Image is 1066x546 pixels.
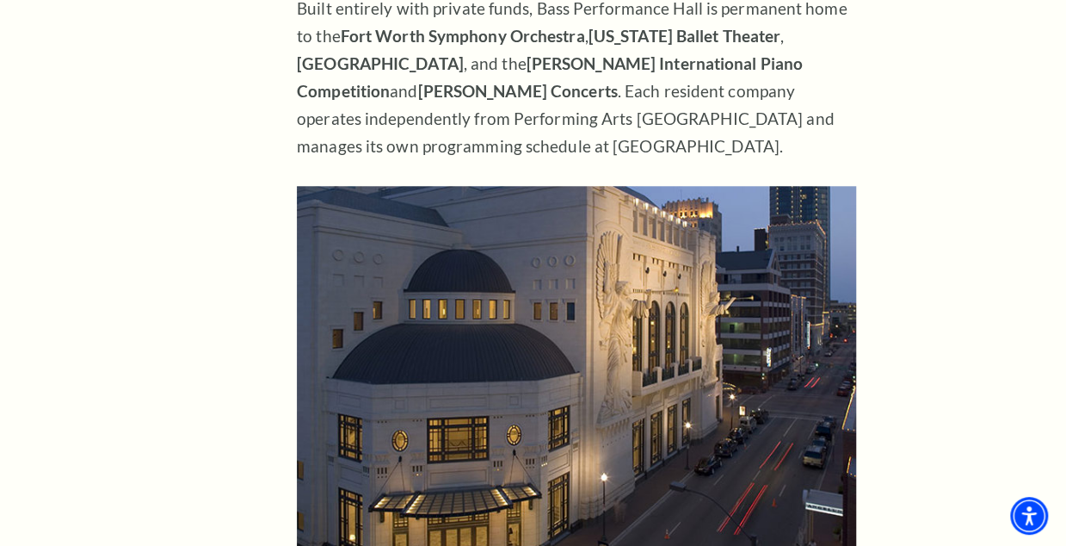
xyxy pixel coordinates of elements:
[297,53,464,73] strong: [GEOGRAPHIC_DATA]
[297,53,803,101] strong: [PERSON_NAME] International Piano Competition
[588,26,781,46] strong: [US_STATE] Ballet Theater
[1010,497,1048,535] div: Accessibility Menu
[341,26,585,46] strong: Fort Worth Symphony Orchestra
[417,81,617,101] strong: [PERSON_NAME] Concerts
